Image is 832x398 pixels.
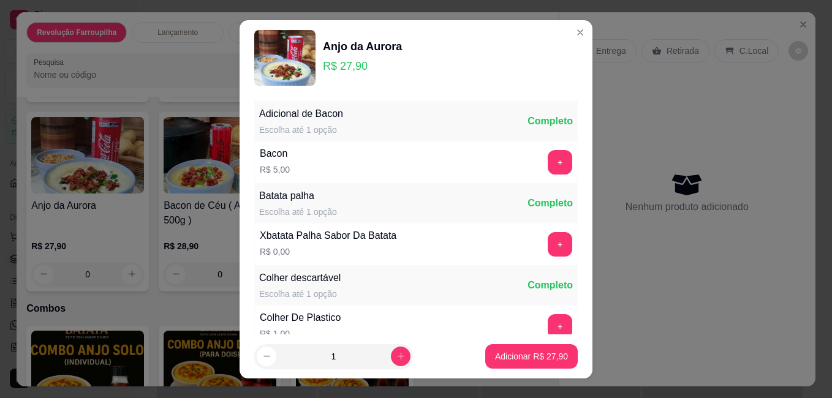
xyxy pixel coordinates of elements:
div: Completo [528,114,573,129]
div: Bacon [260,146,290,161]
p: R$ 0,00 [260,246,396,258]
button: Close [570,23,590,42]
p: R$ 1,00 [260,328,341,340]
button: Adicionar R$ 27,90 [485,344,578,369]
button: add [548,232,572,257]
div: Colher De Plastico [260,310,341,325]
div: Batata palha [259,189,337,203]
div: Adicional de Bacon [259,107,343,121]
p: Adicionar R$ 27,90 [495,350,568,362]
p: R$ 5,00 [260,163,290,176]
div: Completo [528,196,573,211]
div: Completo [528,278,573,293]
div: Escolha até 1 opção [259,288,341,300]
div: Escolha até 1 opção [259,124,343,136]
button: decrease-product-quantity [257,347,276,366]
div: Colher descartável [259,271,341,285]
img: product-image [254,30,316,86]
button: increase-product-quantity [391,347,410,366]
div: Xbatata Palha Sabor Da Batata [260,228,396,243]
p: R$ 27,90 [323,58,402,75]
div: Anjo da Aurora [323,38,402,55]
div: Escolha até 1 opção [259,206,337,218]
button: add [548,150,572,175]
button: add [548,314,572,339]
